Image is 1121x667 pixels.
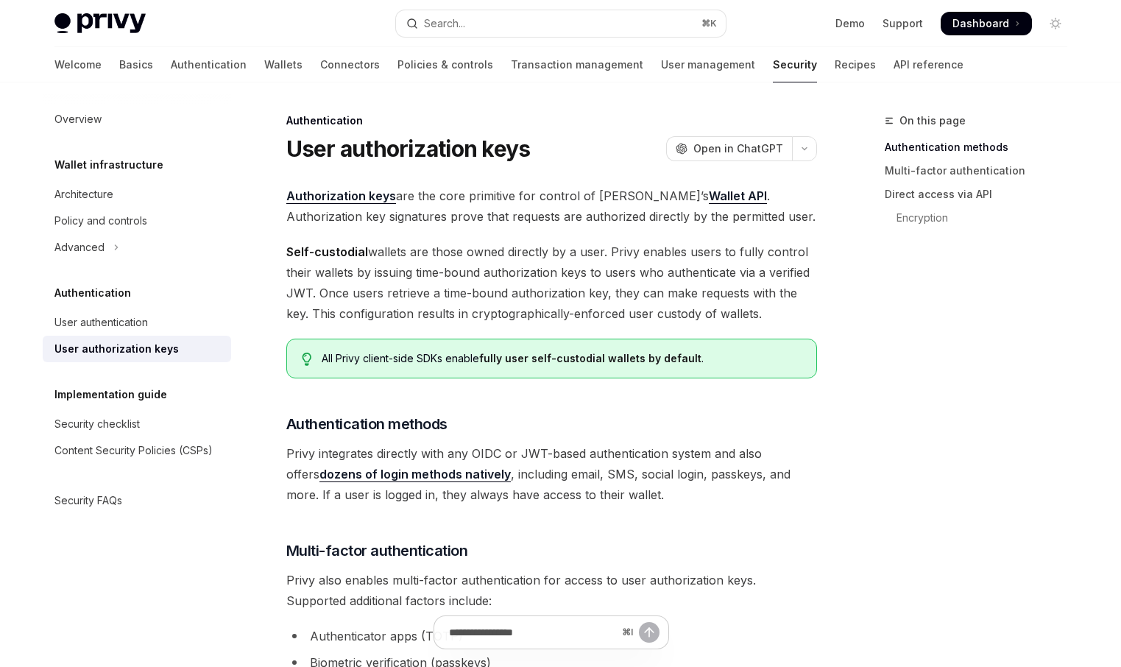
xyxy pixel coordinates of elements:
[397,47,493,82] a: Policies & controls
[302,353,312,366] svg: Tip
[54,13,146,34] img: light logo
[54,110,102,128] div: Overview
[899,112,966,130] span: On this page
[885,183,1079,206] a: Direct access via API
[666,136,792,161] button: Open in ChatGPT
[43,208,231,234] a: Policy and controls
[424,15,465,32] div: Search...
[885,135,1079,159] a: Authentication methods
[286,188,396,204] a: Authorization keys
[693,141,783,156] span: Open in ChatGPT
[709,188,767,204] a: Wallet API
[54,492,122,509] div: Security FAQs
[54,284,131,302] h5: Authentication
[171,47,247,82] a: Authentication
[319,467,511,482] a: dozens of login methods natively
[885,159,1079,183] a: Multi-factor authentication
[54,239,105,256] div: Advanced
[54,212,147,230] div: Policy and controls
[286,443,817,505] span: Privy integrates directly with any OIDC or JWT-based authentication system and also offers , incl...
[320,47,380,82] a: Connectors
[54,386,167,403] h5: Implementation guide
[773,47,817,82] a: Security
[639,622,659,643] button: Send message
[835,16,865,31] a: Demo
[54,47,102,82] a: Welcome
[286,570,817,611] span: Privy also enables multi-factor authentication for access to user authorization keys. Supported a...
[286,244,368,259] strong: Self-custodial
[54,442,213,459] div: Content Security Policies (CSPs)
[43,437,231,464] a: Content Security Policies (CSPs)
[894,47,963,82] a: API reference
[43,309,231,336] a: User authentication
[264,47,303,82] a: Wallets
[43,487,231,514] a: Security FAQs
[43,106,231,133] a: Overview
[43,411,231,437] a: Security checklist
[286,135,531,162] h1: User authorization keys
[43,181,231,208] a: Architecture
[661,47,755,82] a: User management
[511,47,643,82] a: Transaction management
[286,414,448,434] span: Authentication methods
[286,113,817,128] div: Authentication
[322,351,801,366] div: All Privy client-side SDKs enable .
[43,234,231,261] button: Toggle Advanced section
[119,47,153,82] a: Basics
[43,336,231,362] a: User authorization keys
[701,18,717,29] span: ⌘ K
[885,206,1079,230] a: Encryption
[952,16,1009,31] span: Dashboard
[54,156,163,174] h5: Wallet infrastructure
[54,186,113,203] div: Architecture
[54,415,140,433] div: Security checklist
[835,47,876,82] a: Recipes
[396,10,726,37] button: Open search
[883,16,923,31] a: Support
[286,241,817,324] span: wallets are those owned directly by a user. Privy enables users to fully control their wallets by...
[479,352,701,364] strong: fully user self-custodial wallets by default
[941,12,1032,35] a: Dashboard
[286,186,817,227] span: are the core primitive for control of [PERSON_NAME]’s . Authorization key signatures prove that r...
[1044,12,1067,35] button: Toggle dark mode
[54,340,179,358] div: User authorization keys
[286,540,468,561] span: Multi-factor authentication
[449,616,616,649] input: Ask a question...
[54,314,148,331] div: User authentication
